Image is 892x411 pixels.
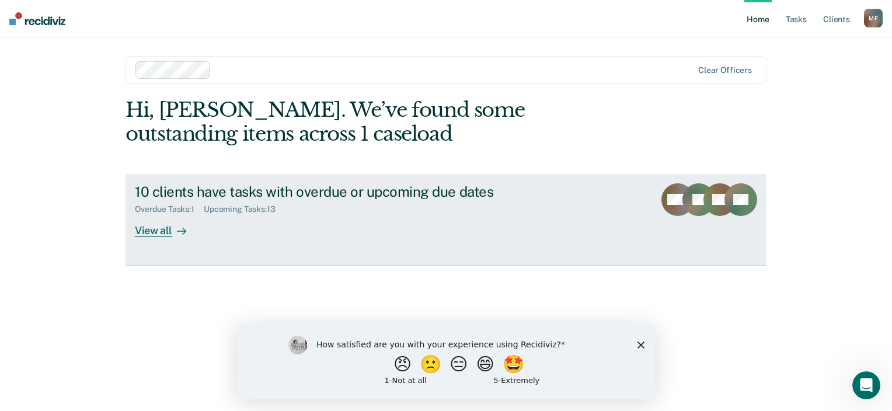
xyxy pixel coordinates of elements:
[135,204,204,214] div: Overdue Tasks : 1
[9,12,65,25] img: Recidiviz
[864,9,883,27] div: M F
[852,371,880,399] iframe: Intercom live chat
[204,204,285,214] div: Upcoming Tasks : 13
[126,174,766,266] a: 10 clients have tasks with overdue or upcoming due datesOverdue Tasks:1Upcoming Tasks:13View all
[135,183,545,200] div: 10 clients have tasks with overdue or upcoming due dates
[698,65,752,75] div: Clear officers
[864,9,883,27] button: MF
[237,324,655,399] iframe: Survey by Kim from Recidiviz
[135,214,200,237] div: View all
[126,98,638,146] div: Hi, [PERSON_NAME]. We’ve found some outstanding items across 1 caseload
